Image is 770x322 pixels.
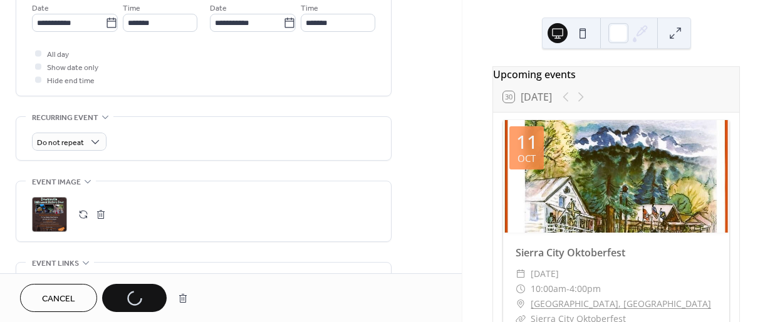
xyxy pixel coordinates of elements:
span: Do not repeat [37,136,84,150]
span: All day [47,48,69,61]
a: [GEOGRAPHIC_DATA], [GEOGRAPHIC_DATA] [531,296,711,311]
span: Date [210,2,227,15]
span: [DATE] [531,266,559,281]
span: Time [301,2,318,15]
span: Hide end time [47,74,95,88]
span: Event image [32,176,81,189]
div: 11 [516,133,538,151]
span: Date [32,2,49,15]
span: 4:00pm [570,281,601,296]
span: Show date only [47,61,98,74]
a: Sierra City Oktoberfest [516,246,625,259]
div: ; [32,197,67,232]
button: Cancel [20,284,97,312]
span: Event links [32,257,79,270]
div: Upcoming events [493,67,739,82]
span: Time [123,2,140,15]
span: - [566,281,570,296]
span: Cancel [42,293,75,306]
span: 10:00am [531,281,566,296]
div: ​ [516,281,526,296]
div: ​ [516,296,526,311]
div: ​ [516,266,526,281]
span: Recurring event [32,111,98,124]
div: Oct [518,154,536,163]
